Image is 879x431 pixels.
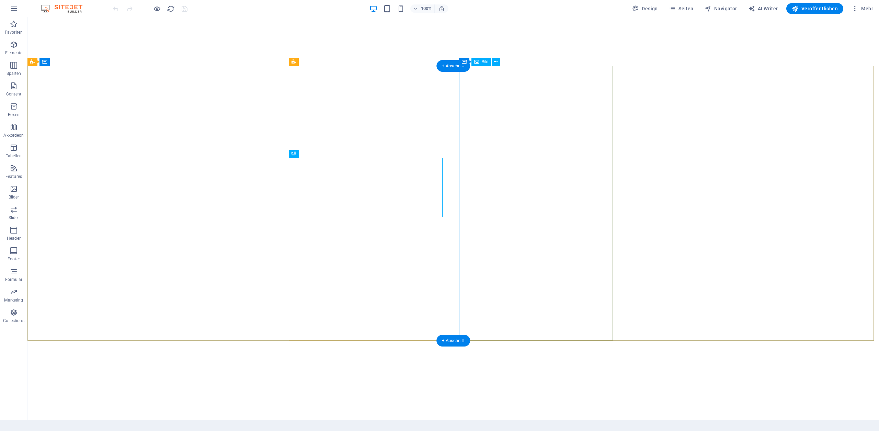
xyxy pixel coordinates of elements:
[8,112,20,117] p: Boxen
[3,133,24,138] p: Akkordeon
[6,91,21,97] p: Content
[167,4,175,13] button: reload
[5,50,23,56] p: Elemente
[167,5,175,13] i: Seite neu laden
[632,5,658,12] span: Design
[438,5,445,12] i: Bei Größenänderung Zoomstufe automatisch an das gewählte Gerät anpassen.
[629,3,661,14] div: Design (Strg+Alt+Y)
[5,277,23,282] p: Formular
[7,236,21,241] p: Header
[436,335,470,347] div: + Abschnitt
[421,4,432,13] h6: 100%
[786,3,843,14] button: Veröffentlichen
[5,30,23,35] p: Favoriten
[3,318,24,324] p: Collections
[482,60,489,64] span: Bild
[745,3,781,14] button: AI Writer
[849,3,876,14] button: Mehr
[39,4,91,13] img: Editor Logo
[7,71,21,76] p: Spalten
[705,5,737,12] span: Navigator
[852,5,873,12] span: Mehr
[9,194,19,200] p: Bilder
[702,3,740,14] button: Navigator
[6,153,22,159] p: Tabellen
[4,297,23,303] p: Marketing
[9,215,19,220] p: Slider
[629,3,661,14] button: Design
[436,60,470,72] div: + Abschnitt
[669,5,694,12] span: Seiten
[792,5,838,12] span: Veröffentlichen
[153,4,161,13] button: Klicke hier, um den Vorschau-Modus zu verlassen
[410,4,435,13] button: 100%
[8,256,20,262] p: Footer
[5,174,22,179] p: Features
[666,3,696,14] button: Seiten
[748,5,778,12] span: AI Writer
